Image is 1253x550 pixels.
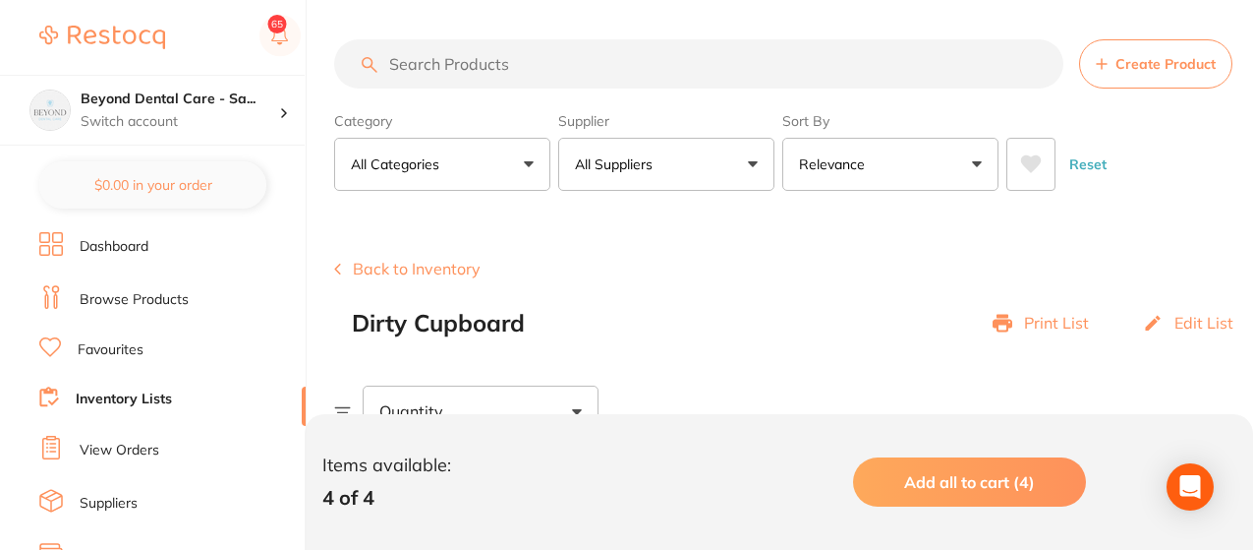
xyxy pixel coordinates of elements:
[80,237,148,257] a: Dashboard
[322,456,451,476] p: Items available:
[80,441,159,460] a: View Orders
[39,161,266,209] button: $0.00 in your order
[1079,39,1232,89] button: Create Product
[334,112,550,130] label: Category
[904,472,1035,492] span: Add all to cart (4)
[1024,314,1089,332] p: Print List
[575,154,660,174] p: All Suppliers
[81,90,279,109] h4: Beyond Dental Care - Sandstone Point
[782,112,998,130] label: Sort By
[334,138,550,191] button: All Categories
[352,310,525,337] h2: Dirty Cupboard
[80,290,189,310] a: Browse Products
[322,486,451,509] p: 4 of 4
[1063,138,1112,191] button: Reset
[80,494,138,514] a: Suppliers
[558,138,774,191] button: All Suppliers
[1115,56,1216,72] span: Create Product
[1174,314,1233,332] p: Edit List
[334,39,1063,89] input: Search Products
[30,91,70,130] img: Beyond Dental Care - Sandstone Point
[78,340,143,360] a: Favourites
[853,458,1086,507] button: Add all to cart (4)
[76,390,172,409] a: Inventory Lists
[782,138,998,191] button: Relevance
[558,112,774,130] label: Supplier
[39,15,165,60] a: Restocq Logo
[334,260,481,277] button: Back to Inventory
[799,154,873,174] p: Relevance
[1167,463,1214,511] div: Open Intercom Messenger
[379,402,443,420] span: Quantity
[39,26,165,49] img: Restocq Logo
[351,154,447,174] p: All Categories
[81,112,279,132] p: Switch account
